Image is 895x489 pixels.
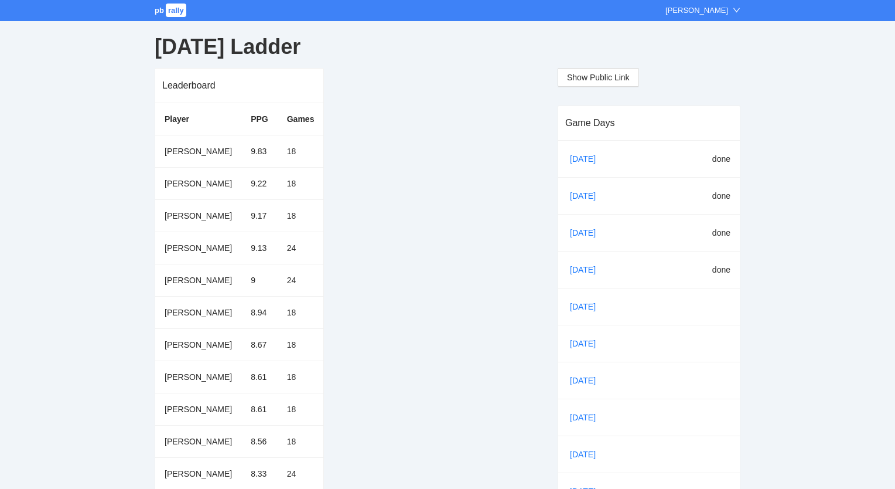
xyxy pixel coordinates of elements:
td: done [669,177,740,214]
td: 18 [278,361,324,393]
button: Show Public Link [558,68,639,87]
td: 18 [278,135,324,167]
td: 9.17 [241,199,278,232]
td: [PERSON_NAME] [155,232,241,264]
td: 9.13 [241,232,278,264]
td: 8.67 [241,328,278,361]
td: [PERSON_NAME] [155,135,241,167]
a: [DATE] [568,187,607,205]
div: Game Days [565,106,733,140]
a: pbrally [155,6,188,15]
a: [DATE] [568,335,607,352]
span: rally [166,4,186,17]
td: 8.61 [241,393,278,425]
td: [PERSON_NAME] [155,296,241,328]
td: [PERSON_NAME] [155,328,241,361]
td: 8.61 [241,361,278,393]
a: [DATE] [568,298,607,315]
td: [PERSON_NAME] [155,199,241,232]
div: [PERSON_NAME] [665,5,728,16]
td: 9.83 [241,135,278,167]
div: PPG [251,113,268,125]
a: [DATE] [568,372,607,389]
td: 9 [241,264,278,296]
span: pb [155,6,164,15]
td: 24 [278,232,324,264]
a: [DATE] [568,409,607,426]
a: [DATE] [568,446,607,463]
td: 18 [278,167,324,199]
td: [PERSON_NAME] [155,425,241,457]
td: [PERSON_NAME] [155,393,241,425]
a: [DATE] [568,261,607,279]
td: done [669,141,740,178]
td: 8.94 [241,296,278,328]
div: [DATE] Ladder [155,26,740,68]
td: 18 [278,296,324,328]
a: [DATE] [568,150,607,168]
td: done [669,214,740,251]
td: 18 [278,425,324,457]
td: 18 [278,328,324,361]
td: [PERSON_NAME] [155,167,241,199]
td: [PERSON_NAME] [155,361,241,393]
div: Games [287,113,315,125]
td: 9.22 [241,167,278,199]
div: Player [165,113,232,125]
td: 8.56 [241,425,278,457]
td: done [669,251,740,288]
span: down [733,6,740,14]
td: [PERSON_NAME] [155,264,241,296]
span: Show Public Link [567,71,630,84]
td: 18 [278,393,324,425]
td: 18 [278,199,324,232]
a: [DATE] [568,224,607,242]
div: Leaderboard [162,69,316,102]
td: 24 [278,264,324,296]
